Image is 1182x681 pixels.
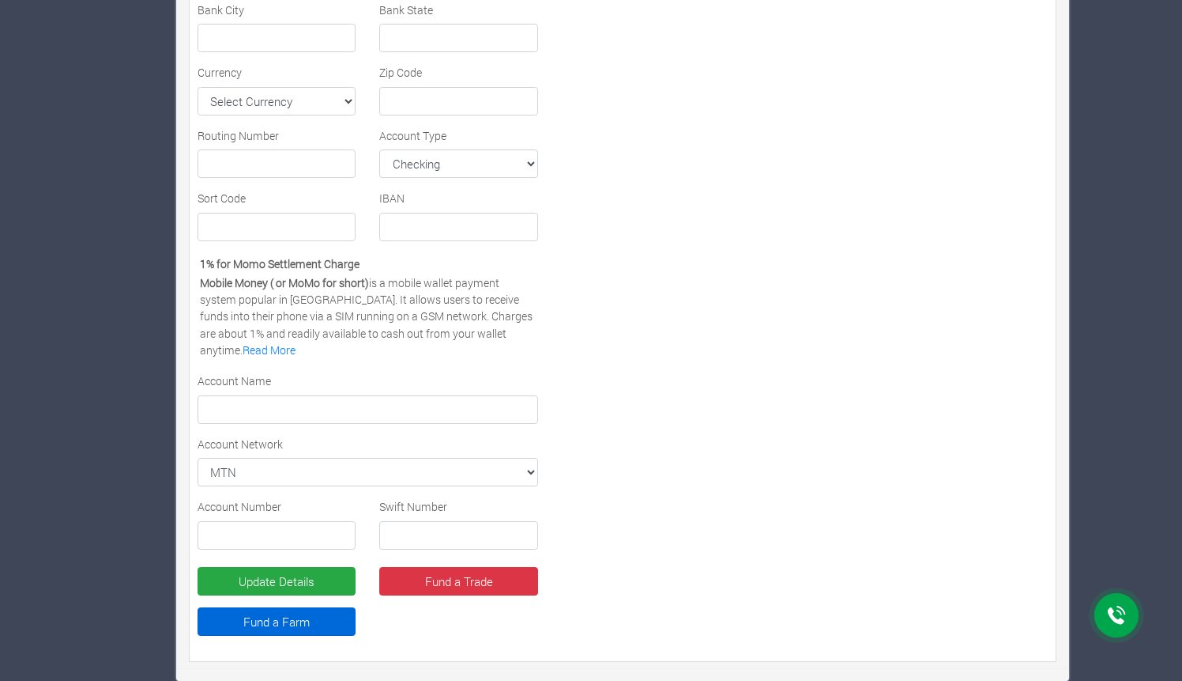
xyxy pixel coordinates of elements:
label: Sort Code [198,190,246,206]
a: Fund a Trade [379,567,537,596]
b: 1% for Momo Settlement Charge [200,256,359,271]
a: Read More [243,342,295,358]
label: Currency [198,64,242,81]
label: Account Type [379,127,446,144]
label: Routing Number [198,127,279,144]
button: Update Details [198,567,356,596]
label: Zip Code [379,64,422,81]
a: Fund a Farm [198,607,356,636]
p: is a mobile wallet payment system popular in [GEOGRAPHIC_DATA]. It allows users to receive funds ... [200,274,536,358]
label: Bank State [379,2,433,18]
label: Account Name [198,373,271,389]
label: Bank City [198,2,244,18]
label: Account Network [198,436,283,452]
label: IBAN [379,190,405,206]
b: Mobile Money ( or MoMo for short) [200,275,369,290]
label: Swift Number [379,498,447,515]
label: Account Number [198,498,281,515]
